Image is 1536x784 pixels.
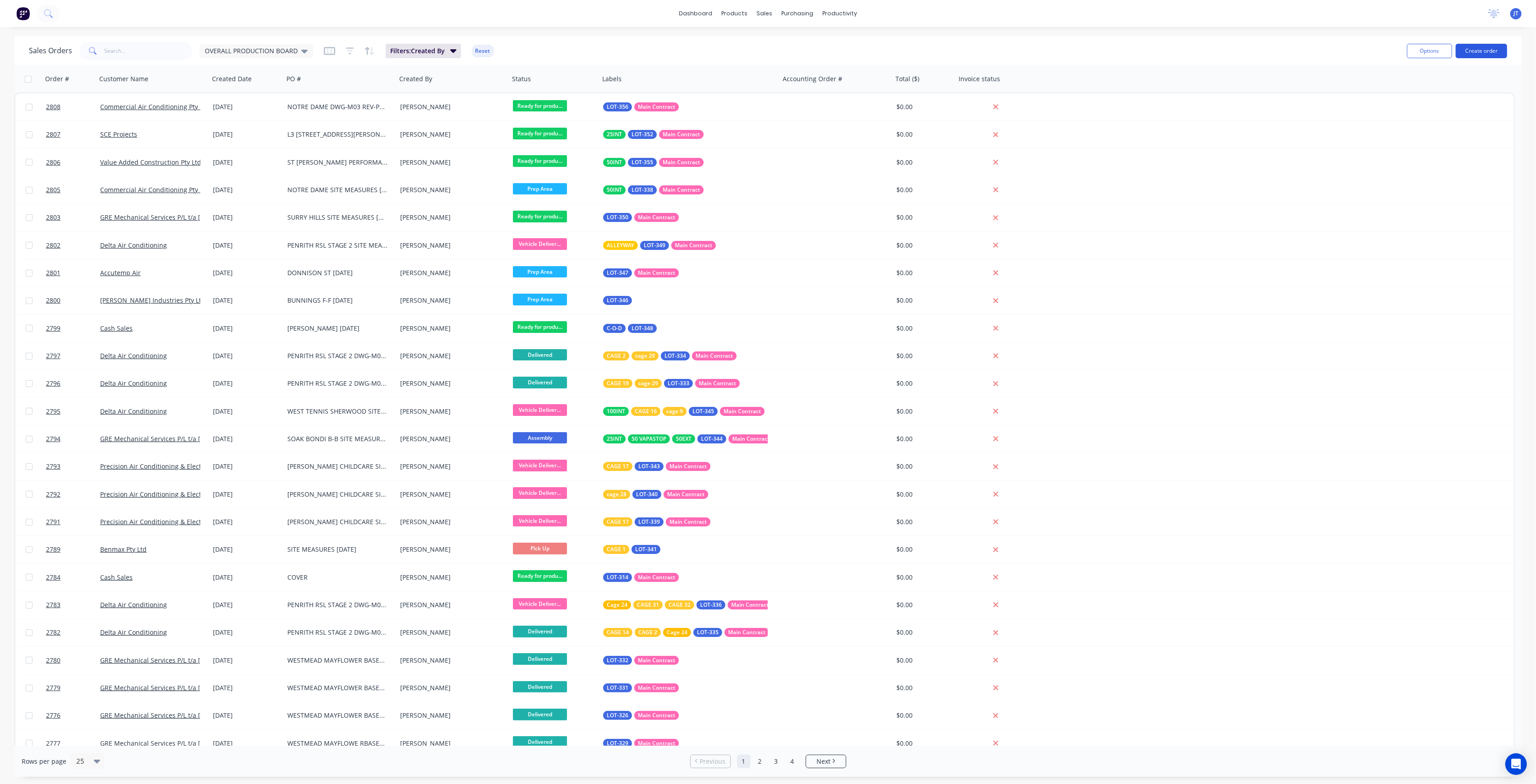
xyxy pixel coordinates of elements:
a: [PERSON_NAME] Industries Pty Ltd [100,296,205,304]
div: purchasing [777,7,818,20]
span: Vehicle Deliver... [513,598,567,609]
a: Commercial Air Conditioning Pty Ltd [100,102,209,111]
span: LOT-336 [700,600,722,609]
span: Main Contract [638,656,675,665]
span: 2797 [46,351,60,360]
a: dashboard [674,7,717,20]
div: [DATE] [213,213,280,222]
span: Delivered [513,349,567,360]
button: LOT-329Main Contract [603,739,679,748]
span: LOT-348 [632,324,653,333]
a: GRE Mechanical Services P/L t/a [PERSON_NAME] & [PERSON_NAME] [100,739,307,747]
button: LOT-314Main Contract [603,573,679,582]
a: 2782 [46,619,100,646]
span: Vehicle Deliver... [513,238,567,249]
span: 2805 [46,185,60,194]
span: Main Contract [728,628,766,637]
div: [PERSON_NAME] [400,600,500,609]
span: LOT-355 [632,158,653,167]
span: CAGE 19 [607,379,629,388]
div: NOTRE DAME DWG-M03 REV-P2 GE & EA [287,102,387,111]
a: Page 1 is your current page [737,755,751,768]
span: Main Contract [638,268,675,277]
div: products [717,7,752,20]
span: Main Contract [699,379,736,388]
div: SITE MEASURES [DATE] [287,545,387,554]
a: Delta Air Conditioning [100,351,167,360]
span: Ready for produ... [513,100,567,111]
span: Prep Area [513,266,567,277]
button: CAGE 17LOT-339Main Contract [603,517,710,526]
div: [PERSON_NAME] [400,462,500,471]
div: [PERSON_NAME] [400,379,500,388]
div: [PERSON_NAME] [400,517,500,526]
div: [DATE] [213,379,280,388]
a: Page 4 [786,755,799,768]
span: C-O-D [607,324,622,333]
a: 2806 [46,149,100,176]
div: $0.00 [896,628,950,637]
div: $0.00 [896,573,950,582]
button: LOT-331Main Contract [603,683,679,692]
span: LOT-326 [607,711,628,720]
div: [DATE] [213,241,280,250]
span: LOT-352 [632,130,653,139]
span: cage 29 [635,351,655,360]
span: CAGE 2 [638,628,657,637]
span: CAGE 32 [669,600,691,609]
span: LOT-356 [607,102,628,111]
span: LOT-350 [607,213,628,222]
div: [PERSON_NAME] [400,158,500,167]
span: 2794 [46,434,60,443]
span: Next [816,757,830,766]
a: 2802 [46,232,100,259]
span: Filters: Created By [390,46,445,55]
div: sales [752,7,777,20]
a: 2783 [46,591,100,618]
span: 50INT [607,158,622,167]
div: Accounting Order # [783,74,842,83]
span: Main Contract [638,213,675,222]
span: 2776 [46,711,60,720]
div: Status [512,74,531,83]
span: 2796 [46,379,60,388]
div: [DATE] [213,324,280,333]
button: Options [1407,44,1452,58]
span: Cage 24 [607,600,627,609]
a: 2796 [46,370,100,397]
span: 2793 [46,462,60,471]
a: Delta Air Conditioning [100,628,167,636]
div: $0.00 [896,545,950,554]
span: 2782 [46,628,60,637]
div: [PERSON_NAME] [400,573,500,582]
div: [PERSON_NAME] [400,185,500,194]
span: 2784 [46,573,60,582]
button: cage 28LOT-340Main Contract [603,490,708,499]
span: LOT-343 [638,462,660,471]
div: $0.00 [896,213,950,222]
span: Delivered [513,653,567,664]
div: $0.00 [896,324,950,333]
a: Precision Air Conditioning & Electrical Pty Ltd [100,490,236,498]
div: [PERSON_NAME] [400,130,500,139]
button: Create order [1456,44,1507,58]
div: $0.00 [896,407,950,416]
a: Value Added Construction Pty Ltd [100,158,201,166]
span: Main Contract [638,711,675,720]
button: 50INTLOT-355Main Contract [603,158,704,167]
div: $0.00 [896,158,950,167]
button: CAGE 17LOT-343Main Contract [603,462,710,471]
a: Delta Air Conditioning [100,407,167,415]
span: LOT-314 [607,573,628,582]
span: 2779 [46,683,60,692]
span: CAGE 14 [607,628,629,637]
span: cage 29 [638,379,658,388]
button: CAGE 2cage 29LOT-334Main Contract [603,351,737,360]
a: 2803 [46,204,100,231]
button: LOT-347Main Contract [603,268,679,277]
a: 2779 [46,674,100,701]
span: Main Contract [638,573,675,582]
span: Vehicle Deliver... [513,515,567,526]
div: [DATE] [213,351,280,360]
span: Main Contract [638,739,675,748]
